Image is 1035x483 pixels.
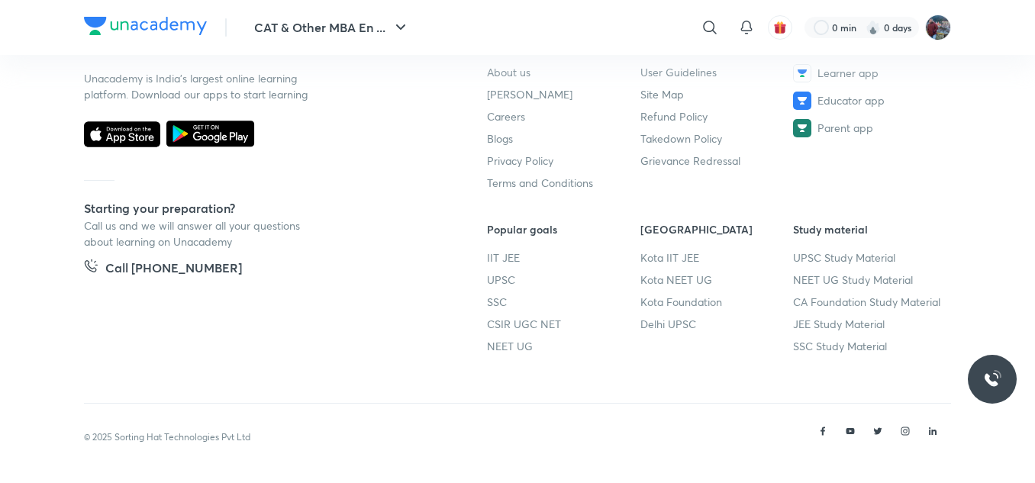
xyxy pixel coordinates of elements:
[640,153,794,169] a: Grievance Redressal
[866,20,881,35] img: streak
[487,130,640,147] a: Blogs
[640,250,794,266] a: Kota IIT JEE
[640,316,794,332] a: Delhi UPSC
[487,316,640,332] a: CSIR UGC NET
[487,108,640,124] a: Careers
[640,64,794,80] a: User Guidelines
[487,64,640,80] a: About us
[793,64,811,82] img: Learner app
[793,119,811,137] img: Parent app
[640,86,794,102] a: Site Map
[793,64,946,82] a: Learner app
[793,272,946,288] a: NEET UG Study Material
[84,70,313,102] p: Unacademy is India’s largest online learning platform. Download our apps to start learning
[640,130,794,147] a: Takedown Policy
[487,153,640,169] a: Privacy Policy
[793,221,946,237] h6: Study material
[793,294,946,310] a: CA Foundation Study Material
[640,108,794,124] a: Refund Policy
[817,120,873,136] span: Parent app
[773,21,787,34] img: avatar
[793,119,946,137] a: Parent app
[487,250,640,266] a: IIT JEE
[793,316,946,332] a: JEE Study Material
[793,92,946,110] a: Educator app
[84,217,313,250] p: Call us and we will answer all your questions about learning on Unacademy
[817,92,885,108] span: Educator app
[925,14,951,40] img: Prashant saluja
[793,338,946,354] a: SSC Study Material
[84,259,242,280] a: Call [PHONE_NUMBER]
[487,221,640,237] h6: Popular goals
[487,86,640,102] a: [PERSON_NAME]
[487,294,640,310] a: SSC
[487,338,640,354] a: NEET UG
[245,12,419,43] button: CAT & Other MBA En ...
[487,108,525,124] span: Careers
[983,370,1001,388] img: ttu
[768,15,792,40] button: avatar
[487,272,640,288] a: UPSC
[640,272,794,288] a: Kota NEET UG
[487,175,640,191] a: Terms and Conditions
[640,294,794,310] a: Kota Foundation
[84,199,438,217] h5: Starting your preparation?
[84,430,250,444] p: © 2025 Sorting Hat Technologies Pvt Ltd
[640,221,794,237] h6: [GEOGRAPHIC_DATA]
[84,17,207,39] a: Company Logo
[793,250,946,266] a: UPSC Study Material
[84,17,207,35] img: Company Logo
[817,65,879,81] span: Learner app
[793,92,811,110] img: Educator app
[105,259,242,280] h5: Call [PHONE_NUMBER]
